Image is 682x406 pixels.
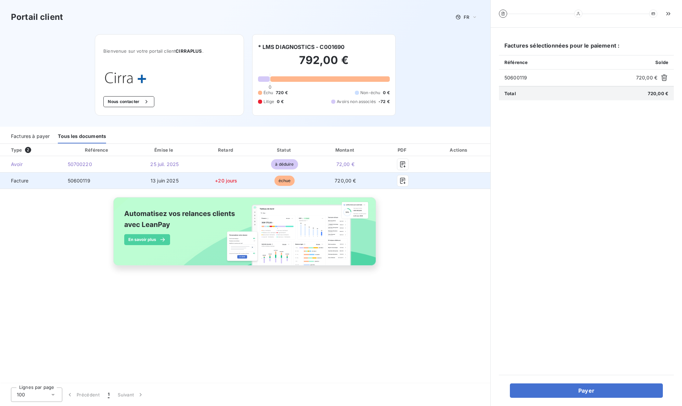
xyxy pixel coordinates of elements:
span: Litige [263,99,274,105]
span: Bienvenue sur votre portail client . [103,48,235,54]
span: Référence [504,60,528,65]
button: Payer [510,383,663,398]
span: Facture [5,177,57,184]
span: 72,00 € [336,161,355,167]
span: 0 € [383,90,389,96]
span: -72 € [378,99,390,105]
span: 100 [17,391,25,398]
span: 0 [269,84,271,90]
h6: * LMS DIAGNOSTICS - C001690 [258,43,345,51]
span: Total [504,91,516,96]
span: Avoirs non associés [337,99,376,105]
div: Actions [429,147,489,153]
div: Référence [85,147,108,153]
div: Retard [198,147,254,153]
div: Émise le [134,147,195,153]
button: Suivant [114,388,148,402]
h2: 792,00 € [258,53,390,74]
span: 2 [25,147,31,153]
span: Non-échu [360,90,380,96]
span: à déduire [271,159,298,169]
span: CIRRAPLUS [176,48,202,54]
img: banner [107,193,384,277]
img: Company logo [103,70,147,85]
span: FR [464,14,469,20]
h3: Portail client [11,11,63,23]
span: 1 [108,391,110,398]
div: Montant [315,147,376,153]
span: 50700220 [68,161,92,167]
span: 50600119 [68,178,90,183]
span: échue [274,176,295,186]
div: Tous les documents [58,129,106,143]
span: Échu [263,90,273,96]
span: 25 juil. 2025 [150,161,179,167]
span: +20 jours [215,178,237,183]
span: Avoir [5,161,57,168]
button: Nous contacter [103,96,154,107]
div: Type [7,147,61,153]
span: 720,00 € [648,91,668,96]
div: Statut [257,147,312,153]
div: PDF [379,147,427,153]
button: Précédent [62,388,104,402]
button: 1 [104,388,114,402]
div: Factures à payer [11,129,50,143]
h6: Factures sélectionnées pour le paiement : [499,41,674,55]
span: 50600119 [504,74,633,81]
span: Solde [655,60,668,65]
span: 13 juin 2025 [151,178,179,183]
span: 720,00 € [636,74,657,81]
span: 720,00 € [335,178,356,183]
span: 0 € [277,99,283,105]
span: 720 € [276,90,288,96]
